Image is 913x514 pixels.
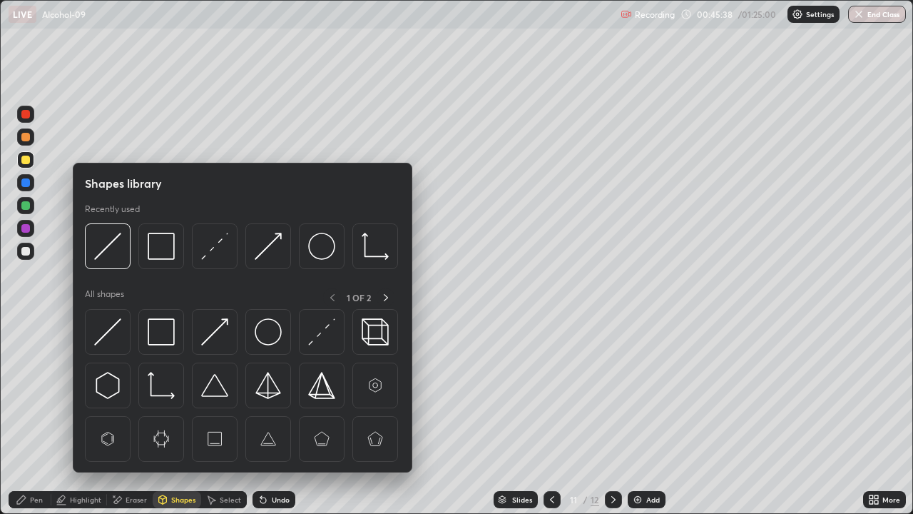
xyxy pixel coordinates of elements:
[566,495,581,504] div: 11
[201,233,228,260] img: svg+xml;charset=utf-8,%3Csvg%20xmlns%3D%22http%3A%2F%2Fwww.w3.org%2F2000%2Fsvg%22%20width%3D%2230...
[362,233,389,260] img: svg+xml;charset=utf-8,%3Csvg%20xmlns%3D%22http%3A%2F%2Fwww.w3.org%2F2000%2Fsvg%22%20width%3D%2233...
[853,9,864,20] img: end-class-cross
[255,372,282,399] img: svg+xml;charset=utf-8,%3Csvg%20xmlns%3D%22http%3A%2F%2Fwww.w3.org%2F2000%2Fsvg%22%20width%3D%2234...
[201,318,228,346] img: svg+xml;charset=utf-8,%3Csvg%20xmlns%3D%22http%3A%2F%2Fwww.w3.org%2F2000%2Fsvg%22%20width%3D%2230...
[70,496,101,503] div: Highlight
[308,425,335,453] img: svg+xml;charset=utf-8,%3Csvg%20xmlns%3D%22http%3A%2F%2Fwww.w3.org%2F2000%2Fsvg%22%20width%3D%2265...
[308,233,335,260] img: svg+xml;charset=utf-8,%3Csvg%20xmlns%3D%22http%3A%2F%2Fwww.w3.org%2F2000%2Fsvg%22%20width%3D%2236...
[308,372,335,399] img: svg+xml;charset=utf-8,%3Csvg%20xmlns%3D%22http%3A%2F%2Fwww.w3.org%2F2000%2Fsvg%22%20width%3D%2234...
[308,318,335,346] img: svg+xml;charset=utf-8,%3Csvg%20xmlns%3D%22http%3A%2F%2Fwww.w3.org%2F2000%2Fsvg%22%20width%3D%2230...
[94,372,121,399] img: svg+xml;charset=utf-8,%3Csvg%20xmlns%3D%22http%3A%2F%2Fwww.w3.org%2F2000%2Fsvg%22%20width%3D%2230...
[148,318,175,346] img: svg+xml;charset=utf-8,%3Csvg%20xmlns%3D%22http%3A%2F%2Fwww.w3.org%2F2000%2Fsvg%22%20width%3D%2234...
[94,233,121,260] img: svg+xml;charset=utf-8,%3Csvg%20xmlns%3D%22http%3A%2F%2Fwww.w3.org%2F2000%2Fsvg%22%20width%3D%2230...
[512,496,532,503] div: Slides
[792,9,803,20] img: class-settings-icons
[201,425,228,453] img: svg+xml;charset=utf-8,%3Csvg%20xmlns%3D%22http%3A%2F%2Fwww.w3.org%2F2000%2Fsvg%22%20width%3D%2265...
[30,496,43,503] div: Pen
[362,425,389,453] img: svg+xml;charset=utf-8,%3Csvg%20xmlns%3D%22http%3A%2F%2Fwww.w3.org%2F2000%2Fsvg%22%20width%3D%2265...
[42,9,86,20] p: Alcohol-09
[882,496,900,503] div: More
[85,175,162,192] h5: Shapes library
[646,496,660,503] div: Add
[126,496,147,503] div: Eraser
[347,292,371,303] p: 1 OF 2
[583,495,588,504] div: /
[362,372,389,399] img: svg+xml;charset=utf-8,%3Csvg%20xmlns%3D%22http%3A%2F%2Fwww.w3.org%2F2000%2Fsvg%22%20width%3D%2265...
[635,9,675,20] p: Recording
[94,318,121,346] img: svg+xml;charset=utf-8,%3Csvg%20xmlns%3D%22http%3A%2F%2Fwww.w3.org%2F2000%2Fsvg%22%20width%3D%2230...
[148,372,175,399] img: svg+xml;charset=utf-8,%3Csvg%20xmlns%3D%22http%3A%2F%2Fwww.w3.org%2F2000%2Fsvg%22%20width%3D%2233...
[591,493,599,506] div: 12
[255,318,282,346] img: svg+xml;charset=utf-8,%3Csvg%20xmlns%3D%22http%3A%2F%2Fwww.w3.org%2F2000%2Fsvg%22%20width%3D%2236...
[220,496,241,503] div: Select
[272,496,290,503] div: Undo
[13,9,32,20] p: LIVE
[255,425,282,453] img: svg+xml;charset=utf-8,%3Csvg%20xmlns%3D%22http%3A%2F%2Fwww.w3.org%2F2000%2Fsvg%22%20width%3D%2265...
[94,425,121,453] img: svg+xml;charset=utf-8,%3Csvg%20xmlns%3D%22http%3A%2F%2Fwww.w3.org%2F2000%2Fsvg%22%20width%3D%2265...
[848,6,906,23] button: End Class
[632,494,643,505] img: add-slide-button
[806,11,834,18] p: Settings
[362,318,389,346] img: svg+xml;charset=utf-8,%3Csvg%20xmlns%3D%22http%3A%2F%2Fwww.w3.org%2F2000%2Fsvg%22%20width%3D%2235...
[85,288,124,306] p: All shapes
[171,496,195,503] div: Shapes
[148,233,175,260] img: svg+xml;charset=utf-8,%3Csvg%20xmlns%3D%22http%3A%2F%2Fwww.w3.org%2F2000%2Fsvg%22%20width%3D%2234...
[148,425,175,453] img: svg+xml;charset=utf-8,%3Csvg%20xmlns%3D%22http%3A%2F%2Fwww.w3.org%2F2000%2Fsvg%22%20width%3D%2265...
[621,9,632,20] img: recording.375f2c34.svg
[255,233,282,260] img: svg+xml;charset=utf-8,%3Csvg%20xmlns%3D%22http%3A%2F%2Fwww.w3.org%2F2000%2Fsvg%22%20width%3D%2230...
[85,203,140,215] p: Recently used
[201,372,228,399] img: svg+xml;charset=utf-8,%3Csvg%20xmlns%3D%22http%3A%2F%2Fwww.w3.org%2F2000%2Fsvg%22%20width%3D%2238...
